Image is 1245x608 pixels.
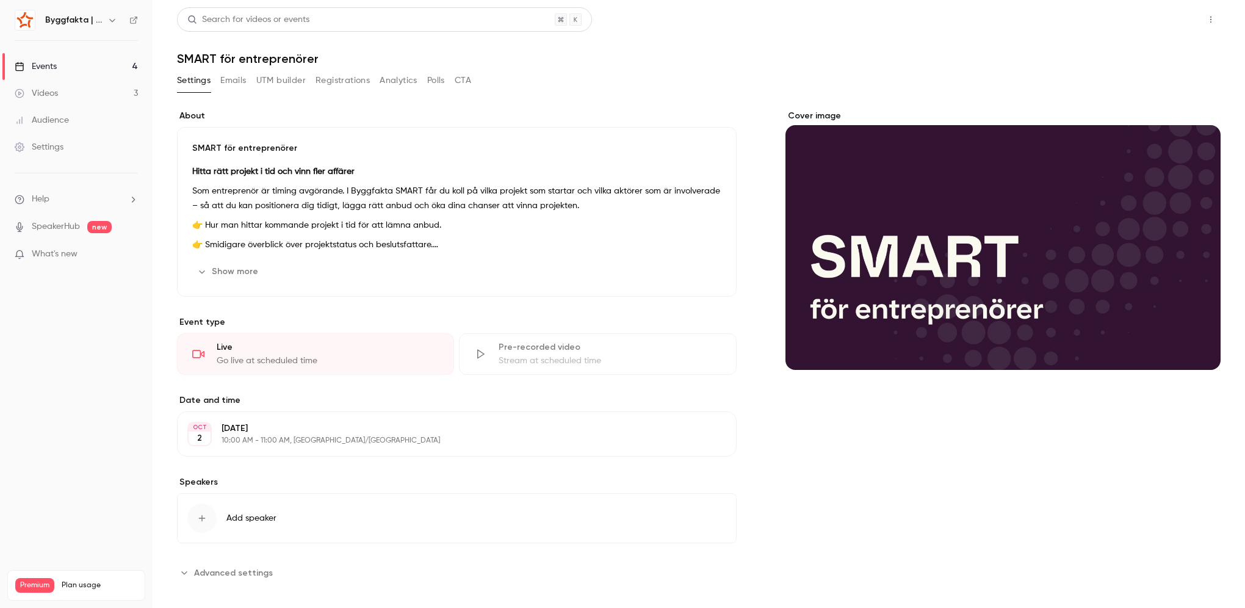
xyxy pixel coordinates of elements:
[177,563,737,582] section: Advanced settings
[45,14,103,26] h6: Byggfakta | Powered by Hubexo
[785,110,1221,122] label: Cover image
[123,249,138,260] iframe: Noticeable Trigger
[192,167,355,176] strong: Hitta rätt projekt i tid och vinn fler affärer
[226,512,276,524] span: Add speaker
[197,432,202,444] p: 2
[192,184,721,213] p: Som entreprenör är timing avgörande. I Byggfakta SMART får du koll på vilka projekt som startar o...
[192,262,265,281] button: Show more
[256,71,306,90] button: UTM builder
[32,193,49,206] span: Help
[177,51,1221,66] h1: SMART för entreprenörer
[316,71,370,90] button: Registrations
[459,333,736,375] div: Pre-recorded videoStream at scheduled time
[87,221,112,233] span: new
[455,71,471,90] button: CTA
[15,578,54,593] span: Premium
[192,218,721,233] p: 👉 Hur man hittar kommande projekt i tid för att lämna anbud.
[177,71,211,90] button: Settings
[427,71,445,90] button: Polls
[222,436,672,446] p: 10:00 AM - 11:00 AM, [GEOGRAPHIC_DATA]/[GEOGRAPHIC_DATA]
[177,333,454,375] div: LiveGo live at scheduled time
[15,10,35,30] img: Byggfakta | Powered by Hubexo
[32,220,80,233] a: SpeakerHub
[499,341,721,353] div: Pre-recorded video
[499,355,721,367] div: Stream at scheduled time
[194,566,273,579] span: Advanced settings
[187,13,309,26] div: Search for videos or events
[177,563,280,582] button: Advanced settings
[217,355,439,367] div: Go live at scheduled time
[15,193,138,206] li: help-dropdown-opener
[785,110,1221,370] section: Cover image
[192,237,721,252] p: 👉 Smidigare överblick över projektstatus och beslutsfattare.
[15,114,69,126] div: Audience
[217,341,439,353] div: Live
[220,71,246,90] button: Emails
[222,422,672,435] p: [DATE]
[32,248,78,261] span: What's new
[177,110,737,122] label: About
[177,316,737,328] p: Event type
[380,71,417,90] button: Analytics
[1143,7,1191,32] button: Share
[15,87,58,100] div: Videos
[177,476,737,488] label: Speakers
[62,581,137,590] span: Plan usage
[15,60,57,73] div: Events
[177,394,737,407] label: Date and time
[177,493,737,543] button: Add speaker
[189,423,211,432] div: OCT
[192,142,721,154] p: SMART för entreprenörer
[15,141,63,153] div: Settings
